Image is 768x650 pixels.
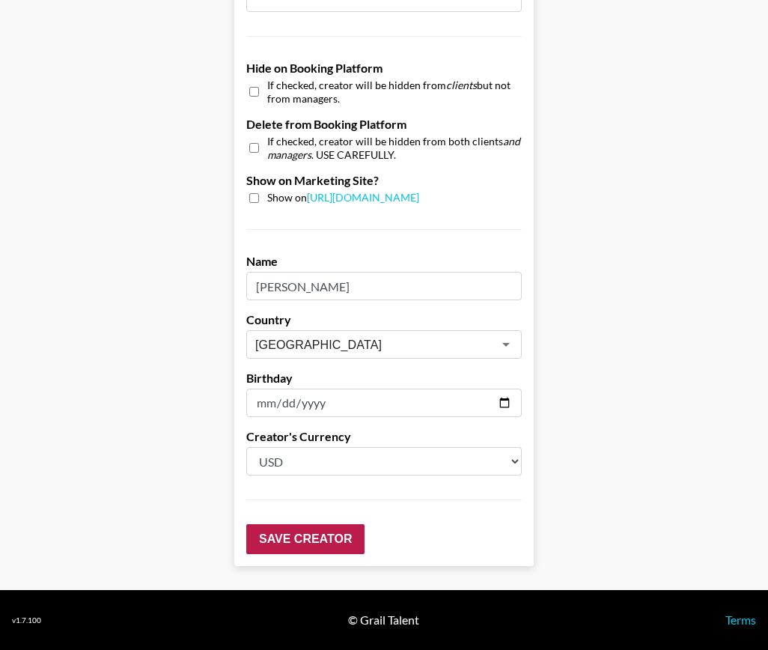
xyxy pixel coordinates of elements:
[267,79,522,105] span: If checked, creator will be hidden from but not from managers.
[725,613,756,627] a: Terms
[267,135,522,161] span: If checked, creator will be hidden from both clients . USE CAREFULLY.
[246,524,365,554] input: Save Creator
[246,117,522,132] label: Delete from Booking Platform
[348,613,419,628] div: © Grail Talent
[246,61,522,76] label: Hide on Booking Platform
[12,616,41,625] div: v 1.7.100
[307,191,419,204] a: [URL][DOMAIN_NAME]
[267,191,419,205] span: Show on
[496,334,516,355] button: Open
[246,173,522,188] label: Show on Marketing Site?
[267,135,520,161] em: and managers
[246,429,522,444] label: Creator's Currency
[246,371,522,386] label: Birthday
[446,79,477,91] em: clients
[246,312,522,327] label: Country
[246,254,522,269] label: Name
